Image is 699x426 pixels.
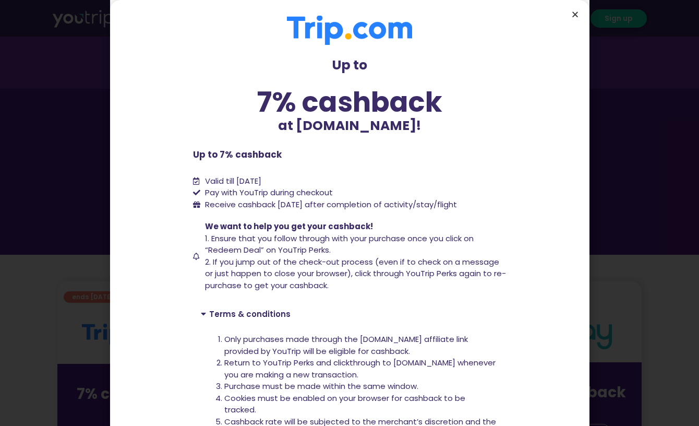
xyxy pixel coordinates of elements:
[224,334,498,357] li: Only purchases made through the [DOMAIN_NAME] affiliate link provided by YouTrip will be eligible...
[209,309,291,319] a: Terms & conditions
[224,357,498,381] li: Return to YouTrip Perks and clickthrough to [DOMAIN_NAME] whenever you are making a new transaction.
[193,148,282,161] b: Up to 7% cashback
[193,302,506,326] div: Terms & conditions
[205,256,506,291] span: 2. If you jump out of the check-out process (even if to check on a message or just happen to clos...
[193,116,506,136] p: at [DOMAIN_NAME]!
[193,55,506,75] p: Up to
[205,175,261,186] span: Valid till [DATE]
[224,381,498,393] li: Purchase must be made within the same window.
[205,199,457,210] span: Receive cashback [DATE] after completion of activity/stay/flight
[205,221,373,232] span: We want to help you get your cashback!
[224,393,498,416] li: Cookies must be enabled on your browser for cashback to be tracked.
[202,187,333,199] span: Pay with YouTrip during checkout
[205,233,474,256] span: 1. Ensure that you follow through with your purchase once you click on “Redeem Deal” on YouTrip P...
[571,10,579,18] a: Close
[193,88,506,116] div: 7% cashback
